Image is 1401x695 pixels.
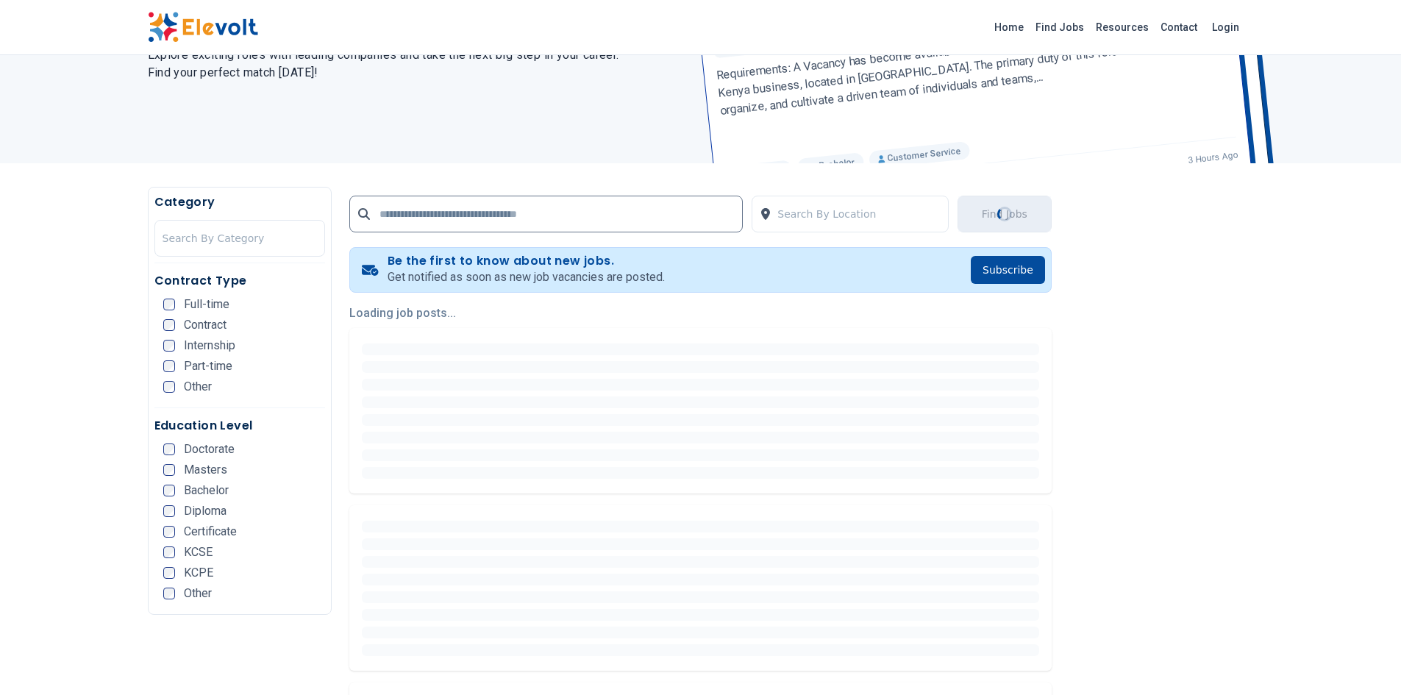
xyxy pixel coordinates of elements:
input: Part-time [163,360,175,372]
p: Loading job posts... [349,304,1052,322]
span: KCSE [184,546,213,558]
a: Resources [1090,15,1155,39]
h5: Contract Type [154,272,326,290]
span: Other [184,381,212,393]
h5: Education Level [154,417,326,435]
a: Login [1203,13,1248,42]
iframe: Chat Widget [1327,624,1401,695]
span: Masters [184,464,227,476]
span: Diploma [184,505,227,517]
input: Other [163,381,175,393]
span: Internship [184,340,235,352]
button: Subscribe [971,256,1045,284]
span: Certificate [184,526,237,538]
input: Other [163,588,175,599]
div: Loading... [997,207,1012,221]
h4: Be the first to know about new jobs. [388,254,665,268]
span: Contract [184,319,227,331]
a: Contact [1155,15,1203,39]
span: Part-time [184,360,232,372]
input: Bachelor [163,485,175,496]
span: Full-time [184,299,229,310]
input: KCPE [163,567,175,579]
input: Diploma [163,505,175,517]
input: Doctorate [163,443,175,455]
input: Full-time [163,299,175,310]
p: Get notified as soon as new job vacancies are posted. [388,268,665,286]
input: Internship [163,340,175,352]
input: Masters [163,464,175,476]
a: Home [988,15,1030,39]
span: Other [184,588,212,599]
button: Find JobsLoading... [958,196,1052,232]
input: Certificate [163,526,175,538]
span: KCPE [184,567,213,579]
span: Doctorate [184,443,235,455]
h5: Category [154,193,326,211]
h2: Explore exciting roles with leading companies and take the next big step in your career. Find you... [148,46,683,82]
input: KCSE [163,546,175,558]
iframe: Advertisement [1069,246,1254,687]
span: Bachelor [184,485,229,496]
a: Find Jobs [1030,15,1090,39]
img: Elevolt [148,12,258,43]
input: Contract [163,319,175,331]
